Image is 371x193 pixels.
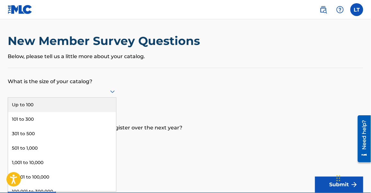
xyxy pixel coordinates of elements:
[8,68,363,85] p: What is the size of your catalog?
[315,177,363,193] button: Submit
[8,141,116,155] div: 501 to 1,000
[353,113,371,164] iframe: Resource Center
[8,170,116,184] div: 10,001 to 100,000
[337,169,340,188] div: Arrastrar
[336,6,344,13] img: help
[320,6,327,13] img: search
[8,127,116,141] div: 301 to 500
[350,3,363,16] div: User Menu
[8,53,363,60] p: Below, please tell us a little more about your catalog.
[8,34,203,48] h2: New Member Survey Questions
[335,162,367,193] iframe: Chat Widget
[8,114,363,132] p: How many works are you expecting to register over the next year?
[8,155,116,170] div: 1,001 to 10,000
[8,98,116,112] div: Up to 100
[8,112,116,127] div: 101 to 300
[8,5,32,14] img: MLC Logo
[334,3,347,16] div: Help
[317,3,330,16] a: Public Search
[335,162,367,193] div: Widget de chat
